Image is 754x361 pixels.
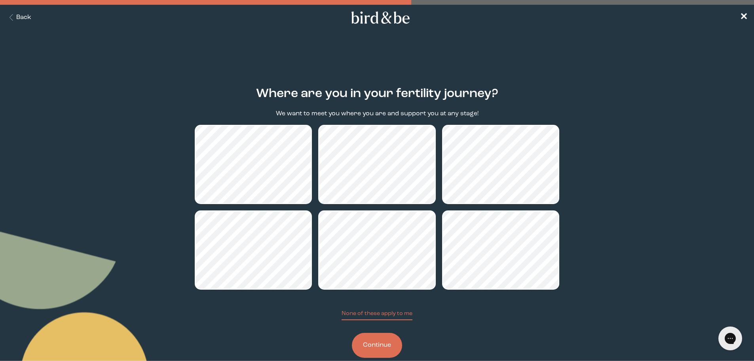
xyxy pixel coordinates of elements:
[256,85,498,103] h2: Where are you in your fertility journey?
[6,13,31,22] button: Back Button
[740,13,748,22] span: ✕
[342,309,412,320] button: None of these apply to me
[740,11,748,25] a: ✕
[276,109,479,118] p: We want to meet you where you are and support you at any stage!
[352,333,402,358] button: Continue
[714,324,746,353] iframe: Gorgias live chat messenger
